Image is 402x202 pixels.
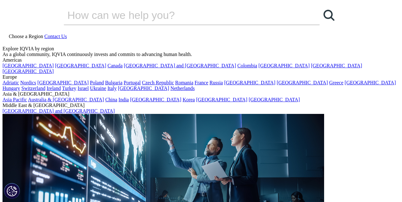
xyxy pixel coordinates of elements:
button: Configuración de cookies [4,183,20,199]
a: [GEOGRAPHIC_DATA] [37,80,89,85]
a: [GEOGRAPHIC_DATA] [224,80,275,85]
div: Explore IQVIA by region [3,46,399,52]
a: Netherlands [171,86,195,91]
a: [GEOGRAPHIC_DATA] [196,97,247,102]
a: Asia Pacific [3,97,27,102]
div: Middle East & [GEOGRAPHIC_DATA] [3,103,399,108]
div: Europe [3,74,399,80]
a: [GEOGRAPHIC_DATA] [258,63,310,68]
input: Search [64,6,302,25]
a: India [118,97,129,102]
a: Hungary [3,86,20,91]
a: Israel [78,86,89,91]
a: Search [320,6,339,25]
a: Turkey [62,86,76,91]
a: [GEOGRAPHIC_DATA] and [GEOGRAPHIC_DATA] [124,63,236,68]
svg: Search [323,10,334,21]
a: Romania [175,80,193,85]
a: [GEOGRAPHIC_DATA] and [GEOGRAPHIC_DATA] [3,108,115,114]
a: Ukraine [90,86,106,91]
a: [GEOGRAPHIC_DATA] [3,69,54,74]
div: Asia & [GEOGRAPHIC_DATA] [3,91,399,97]
a: Bulgaria [105,80,122,85]
div: As a global community, IQVIA continuously invests and commits to advancing human health. [3,52,399,57]
a: Adriatic [3,80,19,85]
a: Ireland [46,86,61,91]
a: [GEOGRAPHIC_DATA] [311,63,362,68]
a: Nordics [20,80,36,85]
a: Russia [209,80,223,85]
a: Czech Republic [142,80,174,85]
a: Australia & [GEOGRAPHIC_DATA] [28,97,104,102]
a: [GEOGRAPHIC_DATA] [249,97,300,102]
a: Contact Us [44,34,67,39]
div: Americas [3,57,399,63]
a: Greece [329,80,343,85]
a: Korea [182,97,195,102]
a: [GEOGRAPHIC_DATA] [55,63,106,68]
a: Colombia [237,63,257,68]
a: [GEOGRAPHIC_DATA] [130,97,181,102]
a: Poland [90,80,104,85]
a: Portugal [124,80,141,85]
a: [GEOGRAPHIC_DATA] [3,63,54,68]
a: [GEOGRAPHIC_DATA] [277,80,328,85]
a: China [105,97,117,102]
a: France [195,80,209,85]
a: Switzerland [21,86,45,91]
a: [GEOGRAPHIC_DATA] [345,80,396,85]
a: [GEOGRAPHIC_DATA] [118,86,169,91]
a: Canada [107,63,122,68]
span: Choose a Region [9,34,43,39]
a: Italy [107,86,117,91]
